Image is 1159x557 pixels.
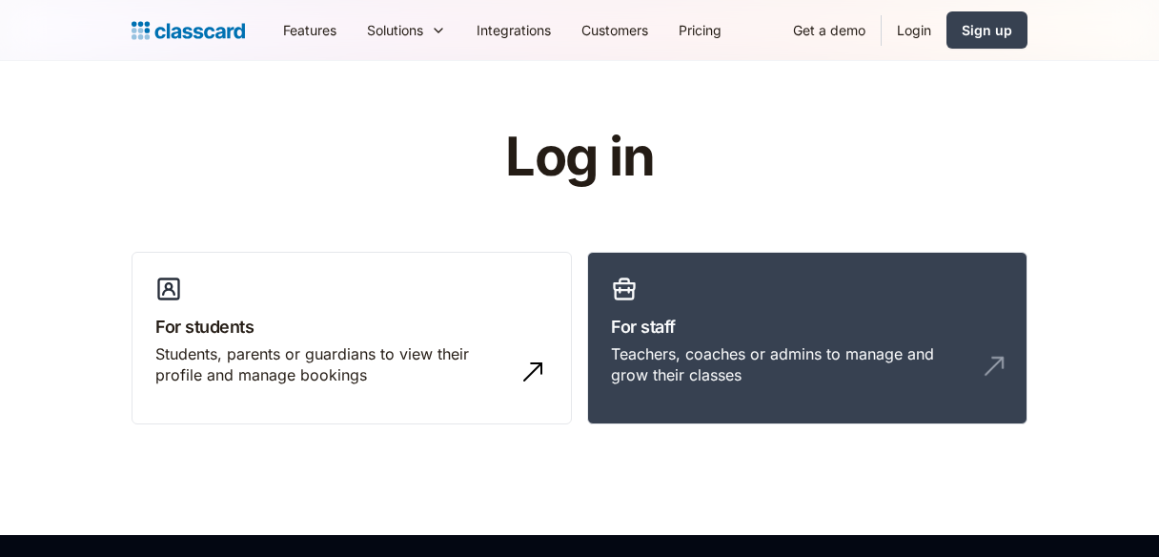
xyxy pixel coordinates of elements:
[778,9,881,52] a: Get a demo
[461,9,566,52] a: Integrations
[663,9,737,52] a: Pricing
[946,11,1027,49] a: Sign up
[962,20,1012,40] div: Sign up
[132,252,572,425] a: For studentsStudents, parents or guardians to view their profile and manage bookings
[882,9,946,52] a: Login
[352,9,461,52] div: Solutions
[611,314,1004,340] h3: For staff
[611,343,966,386] div: Teachers, coaches or admins to manage and grow their classes
[155,343,510,386] div: Students, parents or guardians to view their profile and manage bookings
[277,128,883,187] h1: Log in
[587,252,1027,425] a: For staffTeachers, coaches or admins to manage and grow their classes
[132,17,245,44] a: home
[268,9,352,52] a: Features
[566,9,663,52] a: Customers
[367,20,423,40] div: Solutions
[155,314,548,340] h3: For students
